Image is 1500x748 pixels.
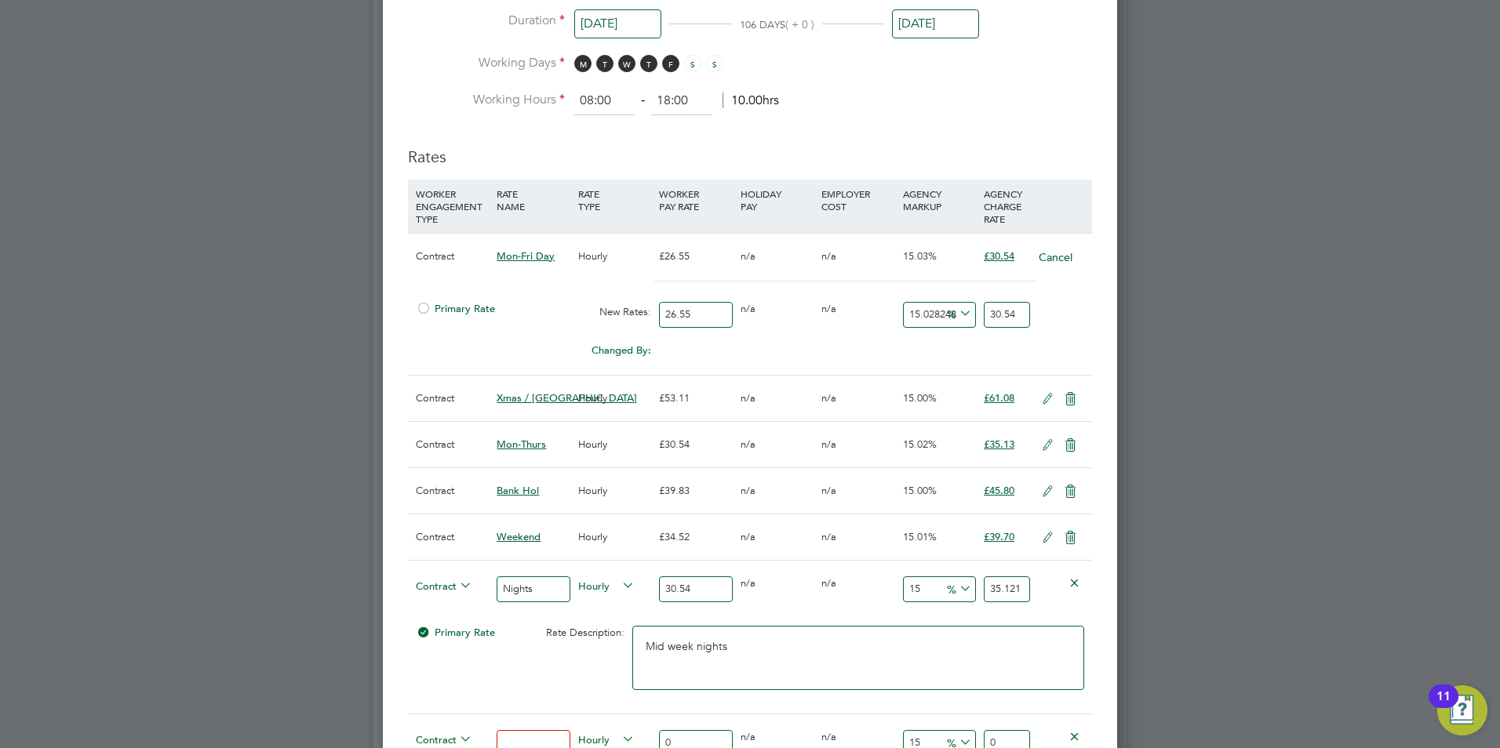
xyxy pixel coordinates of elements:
span: n/a [741,484,755,497]
span: ( + 0 ) [785,17,814,31]
span: 15.00% [903,391,937,405]
div: Contract [412,234,493,279]
input: 08:00 [574,87,635,115]
span: W [618,55,635,72]
div: RATE TYPE [574,180,655,220]
div: Hourly [574,468,655,514]
span: 15.00% [903,484,937,497]
input: 17:00 [651,87,712,115]
span: n/a [821,302,836,315]
span: n/a [821,438,836,451]
button: Cancel [1038,249,1073,265]
span: n/a [741,438,755,451]
div: EMPLOYER COST [817,180,898,220]
div: £53.11 [655,376,736,421]
span: Bank Hol [497,484,539,497]
span: ‐ [638,93,648,108]
span: Mon-Fri Day [497,249,555,263]
span: T [596,55,613,72]
div: £30.54 [655,422,736,467]
div: Contract [412,468,493,514]
span: n/a [821,484,836,497]
span: n/a [741,302,755,315]
span: n/a [741,576,755,590]
span: S [684,55,701,72]
div: Contract [412,514,493,560]
div: Hourly [574,234,655,279]
span: Contract [416,576,472,594]
span: 15.03% [903,249,937,263]
span: S [706,55,723,72]
div: 11 [1436,696,1451,717]
div: Hourly [574,514,655,560]
div: Contract [412,376,493,421]
div: Changed By: [412,336,655,365]
div: HOLIDAY PAY [737,180,817,220]
span: Xmas / [GEOGRAPHIC_DATA] [497,391,637,405]
label: Duration [408,13,565,29]
div: Hourly [574,422,655,467]
span: M [574,55,592,72]
span: £61.08 [984,391,1014,405]
span: 15.02% [903,438,937,451]
div: New Rates: [574,297,655,327]
span: T [640,55,657,72]
div: £34.52 [655,514,736,560]
span: £45.80 [984,484,1014,497]
span: Mon-Thurs [497,438,546,451]
button: Open Resource Center, 11 new notifications [1437,685,1487,735]
span: £30.54 [984,249,1014,263]
span: n/a [741,530,755,543]
span: n/a [741,249,755,263]
span: n/a [821,730,836,743]
span: Hourly [578,576,635,594]
span: % [941,579,974,597]
label: Working Days [408,55,565,71]
span: Primary Rate [416,626,495,639]
span: 10.00hrs [723,93,779,108]
div: £26.55 [655,234,736,279]
div: £39.83 [655,468,736,514]
input: Select one [574,9,661,38]
span: Rate Description: [546,626,624,639]
span: n/a [741,730,755,743]
span: 106 DAYS [740,18,785,31]
label: Working Hours [408,92,565,108]
span: n/a [821,530,836,543]
span: £35.13 [984,438,1014,451]
div: AGENCY MARKUP [899,180,980,220]
span: £39.70 [984,530,1014,543]
span: n/a [821,391,836,405]
div: WORKER PAY RATE [655,180,736,220]
span: 15.01% [903,530,937,543]
div: Contract [412,422,493,467]
span: Hourly [578,730,635,747]
span: Contract [416,730,472,747]
div: AGENCY CHARGE RATE [980,180,1034,233]
input: Select one [892,9,979,38]
span: n/a [741,391,755,405]
span: Weekend [497,530,541,543]
div: Hourly [574,376,655,421]
div: WORKER ENGAGEMENT TYPE [412,180,493,233]
span: % [941,304,974,321]
span: n/a [821,249,836,263]
h3: Rates [408,131,1092,167]
div: RATE NAME [493,180,573,220]
span: Primary Rate [416,302,495,315]
span: F [662,55,679,72]
span: n/a [821,576,836,590]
